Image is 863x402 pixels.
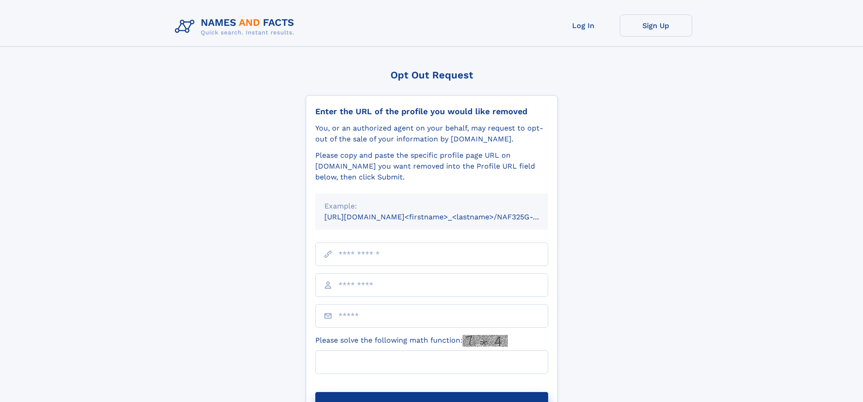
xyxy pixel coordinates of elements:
[315,150,548,183] div: Please copy and paste the specific profile page URL on [DOMAIN_NAME] you want removed into the Pr...
[315,123,548,145] div: You, or an authorized agent on your behalf, may request to opt-out of the sale of your informatio...
[306,69,558,81] div: Opt Out Request
[315,335,508,347] label: Please solve the following math function:
[315,107,548,116] div: Enter the URL of the profile you would like removed
[324,201,539,212] div: Example:
[324,213,565,221] small: [URL][DOMAIN_NAME]<firstname>_<lastname>/NAF325G-xxxxxxxx
[171,15,302,39] img: Logo Names and Facts
[547,15,620,37] a: Log In
[620,15,692,37] a: Sign Up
